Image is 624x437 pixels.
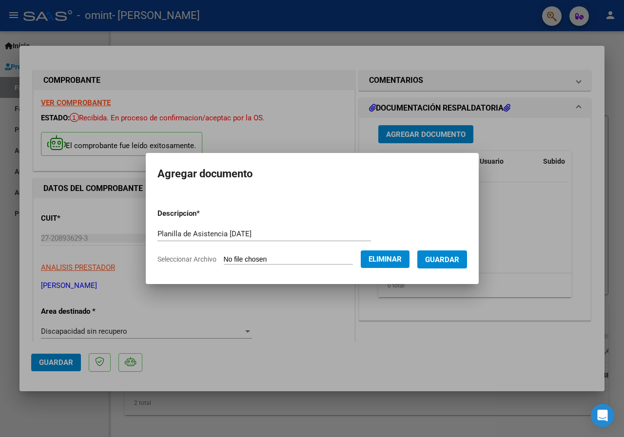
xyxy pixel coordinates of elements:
[425,255,459,264] span: Guardar
[417,250,467,268] button: Guardar
[157,208,251,219] p: Descripcion
[157,165,467,183] h2: Agregar documento
[369,255,402,264] span: Eliminar
[157,255,216,263] span: Seleccionar Archivo
[361,250,409,268] button: Eliminar
[591,404,614,427] div: Open Intercom Messenger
